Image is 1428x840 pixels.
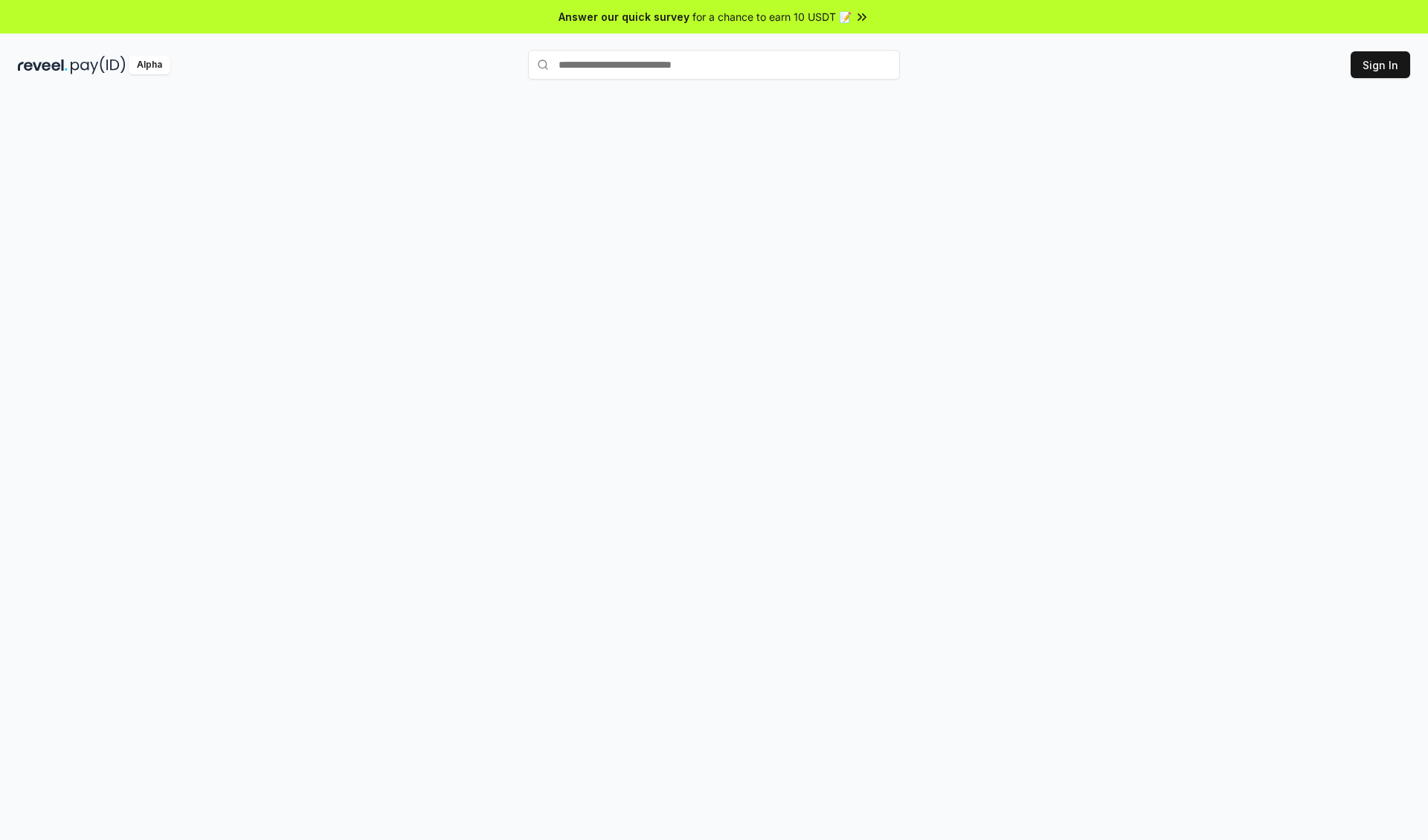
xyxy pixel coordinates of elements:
img: reveel_dark [18,56,68,74]
div: Alpha [129,56,170,74]
span: for a chance to earn 10 USDT 📝 [692,9,852,25]
img: pay_id [71,56,126,74]
button: Sign In [1351,51,1410,78]
span: Answer our quick survey [559,9,689,25]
